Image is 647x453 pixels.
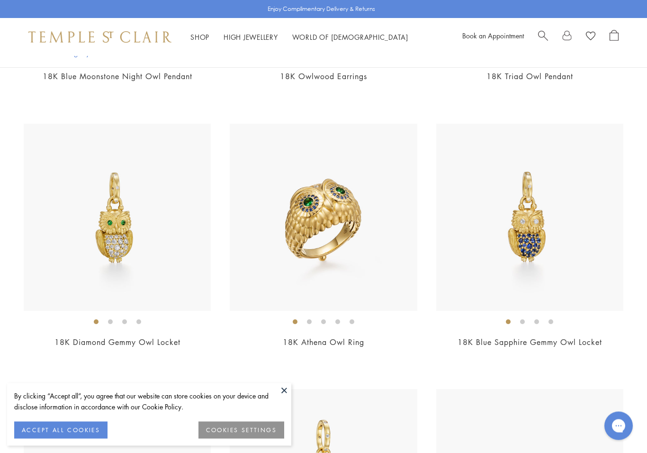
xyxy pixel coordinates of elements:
[538,30,548,44] a: Search
[268,4,375,14] p: Enjoy Complimentary Delivery & Returns
[224,32,278,42] a: High JewelleryHigh Jewellery
[190,31,408,43] nav: Main navigation
[14,422,108,439] button: ACCEPT ALL COOKIES
[43,72,192,82] a: 18K Blue Moonstone Night Owl Pendant
[458,337,602,348] a: 18K Blue Sapphire Gemmy Owl Locket
[610,30,619,44] a: Open Shopping Bag
[14,390,284,412] div: By clicking “Accept all”, you agree that our website can store cookies on your device and disclos...
[28,31,171,43] img: Temple St. Clair
[24,124,211,311] img: P31886-OWLLOC
[230,124,417,311] img: R36865-OWLTGBS
[280,72,367,82] a: 18K Owlwood Earrings
[198,422,284,439] button: COOKIES SETTINGS
[486,72,573,82] a: 18K Triad Owl Pendant
[292,32,408,42] a: World of [DEMOGRAPHIC_DATA]World of [DEMOGRAPHIC_DATA]
[600,408,638,444] iframe: Gorgias live chat messenger
[54,337,180,348] a: 18K Diamond Gemmy Owl Locket
[586,30,595,44] a: View Wishlist
[190,32,209,42] a: ShopShop
[283,337,364,348] a: 18K Athena Owl Ring
[462,31,524,40] a: Book an Appointment
[436,124,623,311] img: P36186-OWLLOCBS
